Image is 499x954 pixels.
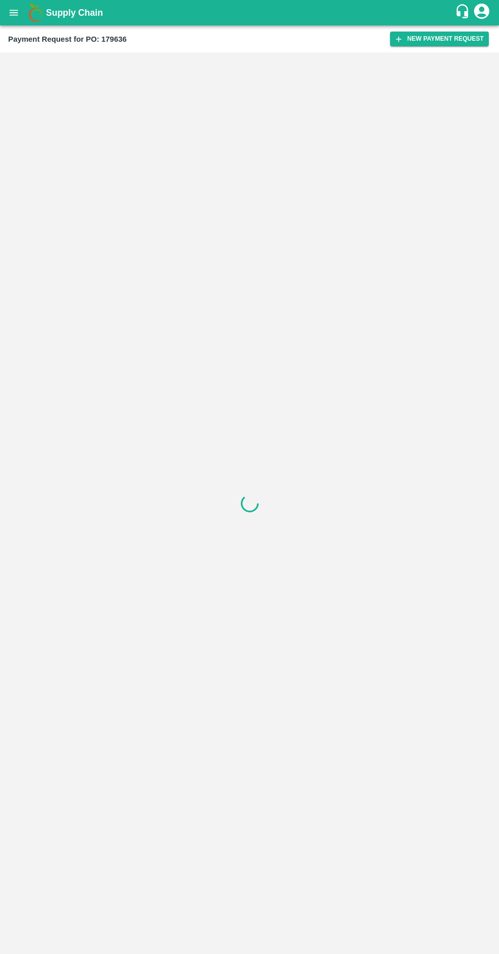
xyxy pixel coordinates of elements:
[390,32,489,46] button: New Payment Request
[46,8,103,18] b: Supply Chain
[46,6,455,20] a: Supply Chain
[8,35,127,43] b: Payment Request for PO: 179636
[455,4,473,22] div: customer-support
[473,2,491,23] div: account of current user
[25,3,46,23] img: logo
[2,1,25,24] button: open drawer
